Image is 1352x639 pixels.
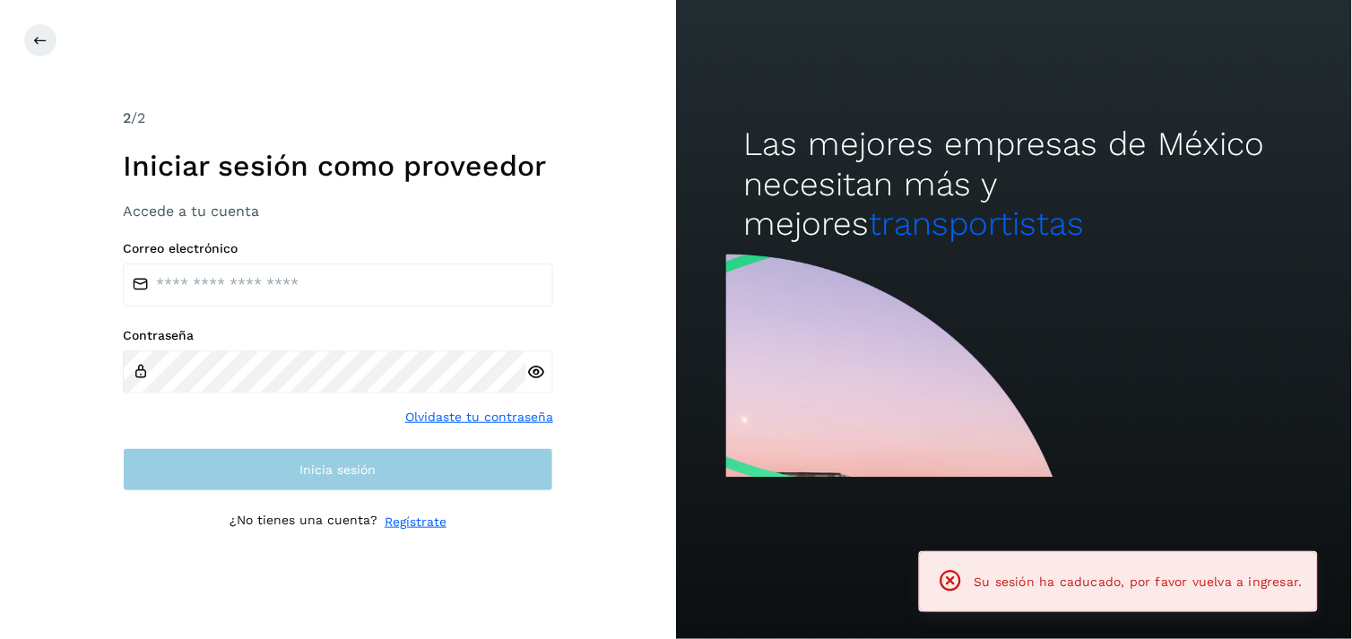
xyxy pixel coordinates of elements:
span: Su sesión ha caducado, por favor vuelva a ingresar. [975,574,1303,589]
p: ¿No tienes una cuenta? [230,513,377,531]
label: Correo electrónico [123,241,553,256]
span: transportistas [869,204,1084,243]
h2: Las mejores empresas de México necesitan más y mejores [743,125,1284,244]
h3: Accede a tu cuenta [123,203,553,220]
label: Contraseña [123,328,553,343]
div: /2 [123,108,553,129]
button: Inicia sesión [123,448,553,491]
span: 2 [123,109,131,126]
a: Olvidaste tu contraseña [405,408,553,427]
a: Regístrate [385,513,446,531]
span: Inicia sesión [300,463,377,476]
h1: Iniciar sesión como proveedor [123,149,553,183]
